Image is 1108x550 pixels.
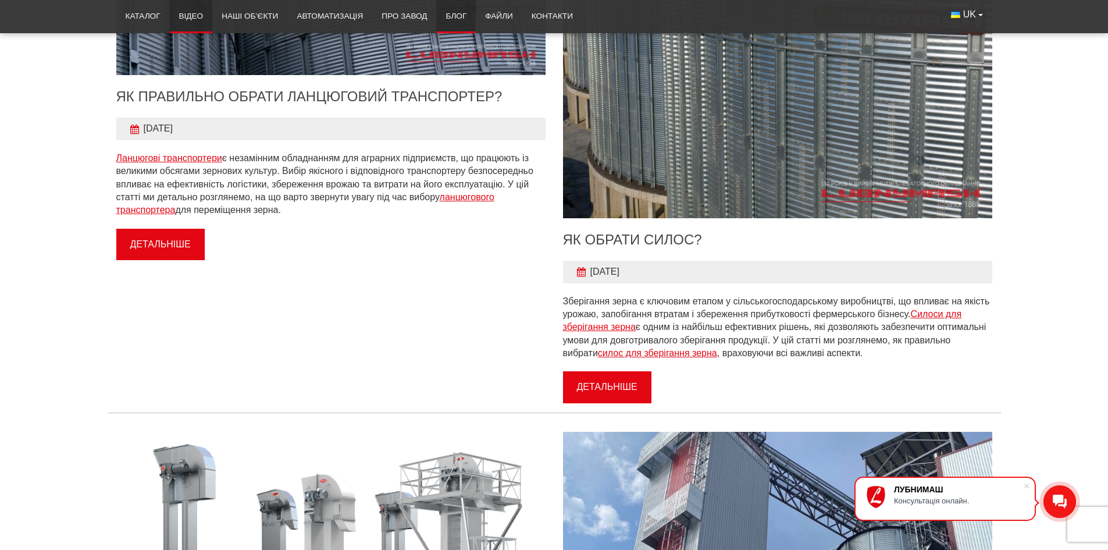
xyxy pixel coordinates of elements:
a: Блог [436,3,476,29]
a: Як обрати силос? [563,232,702,247]
a: силос для зберігання зерна [598,348,717,358]
div: [DATE] [116,118,546,140]
a: Відео [170,3,213,29]
a: Автоматизація [287,3,372,29]
a: Ланцюгові транспортери [116,153,222,163]
a: Детальніше [116,229,205,260]
div: Консультація онлайн. [894,496,1023,505]
div: ЛУБНИМАШ [894,485,1023,494]
a: ланцюгового транспортера [116,192,494,215]
a: Контакти [522,3,582,29]
div: [DATE] [563,261,992,283]
p: Зберігання зерна є ключовим етапом у сільськогосподарському виробництві, що впливає на якість уро... [563,295,992,360]
p: є незамінним обладнанням для аграрних підприємств, що працюють із великими обсягами зернових куль... [116,152,546,217]
a: Силоси для зберігання зерна [563,309,962,332]
a: Про завод [372,3,436,29]
a: Наші об’єкти [212,3,287,29]
a: Файли [476,3,522,29]
a: Каталог [116,3,170,29]
img: Українська [951,12,960,18]
a: Детальніше [563,371,651,403]
a: Як правильно обрати ланцюговий транспортер? [116,88,503,104]
span: UK [963,8,976,21]
button: UK [942,3,992,26]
